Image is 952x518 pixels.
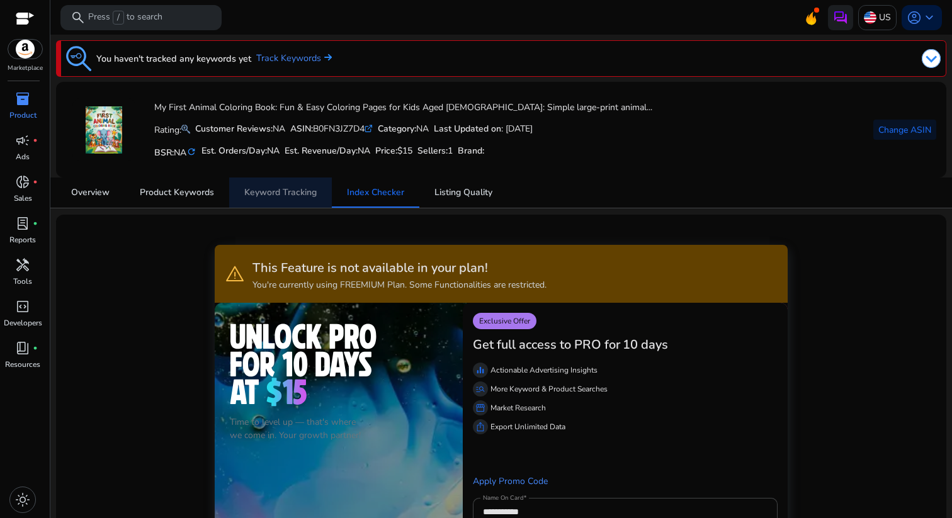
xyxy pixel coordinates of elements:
div: : [DATE] [434,122,533,135]
h4: My First Animal Coloring Book: Fun & Easy Coloring Pages for Kids Aged [DEMOGRAPHIC_DATA]: Simple... [154,103,652,113]
span: $15 [397,145,412,157]
h3: You haven't tracked any keywords yet [96,51,251,66]
img: dropdown-arrow.svg [922,49,941,68]
span: Product Keywords [140,188,214,197]
span: code_blocks [15,299,30,314]
h3: This Feature is not available in your plan! [252,261,547,276]
span: inventory_2 [15,91,30,106]
span: search [71,10,86,25]
p: Ads [16,151,30,162]
p: Tools [13,276,32,287]
span: manage_search [475,384,485,394]
p: Export Unlimited Data [490,421,565,432]
p: Resources [5,359,40,370]
p: US [879,6,891,28]
p: Developers [4,317,42,329]
div: NA [195,122,285,135]
p: Reports [9,234,36,245]
span: equalizer [475,365,485,375]
p: You're currently using FREEMIUM Plan. Some Functionalities are restricted. [252,278,547,291]
p: Market Research [490,402,546,414]
span: fiber_manual_record [33,179,38,184]
span: Index Checker [347,188,404,197]
span: Overview [71,188,110,197]
button: Change ASIN [873,120,936,140]
span: fiber_manual_record [33,138,38,143]
p: Exclusive Offer [473,313,536,329]
h5: BSR: [154,145,196,159]
p: Marketplace [8,64,43,73]
span: 1 [448,145,453,157]
span: campaign [15,133,30,148]
h5: : [458,146,484,157]
span: keyboard_arrow_down [922,10,937,25]
p: Sales [14,193,32,204]
span: NA [358,145,370,157]
p: More Keyword & Product Searches [490,383,608,395]
span: handyman [15,257,30,273]
p: Time to level up — that's where we come in. Your growth partner! [230,415,448,442]
span: storefront [475,403,485,413]
img: us.svg [864,11,876,24]
img: amazon.svg [8,40,42,59]
span: / [113,11,124,25]
img: 71uSGyGMKvL.jpg [81,106,128,154]
span: fiber_manual_record [33,346,38,351]
h5: Est. Orders/Day: [201,146,280,157]
b: Customer Reviews: [195,123,273,135]
p: Actionable Advertising Insights [490,364,598,376]
a: Apply Promo Code [473,475,548,487]
mat-icon: refresh [186,146,196,158]
span: Keyword Tracking [244,188,317,197]
span: NA [174,147,186,159]
span: Listing Quality [434,188,492,197]
a: Track Keywords [256,52,332,65]
b: Category: [378,123,416,135]
p: Press to search [88,11,162,25]
b: ASIN: [290,123,313,135]
span: Brand [458,145,482,157]
div: B0FN3JZ7D4 [290,122,373,135]
span: donut_small [15,174,30,189]
p: Product [9,110,37,121]
span: fiber_manual_record [33,221,38,226]
b: Last Updated on [434,123,501,135]
h5: Price: [375,146,412,157]
span: NA [267,145,280,157]
span: account_circle [907,10,922,25]
h3: 10 days [623,337,668,352]
span: ios_share [475,422,485,432]
h3: Get full access to PRO for [473,337,620,352]
span: warning [225,264,245,284]
div: NA [378,122,429,135]
h5: Est. Revenue/Day: [285,146,370,157]
img: keyword-tracking.svg [66,46,91,71]
p: Rating: [154,121,190,137]
mat-label: Name On Card [483,494,523,503]
img: arrow-right.svg [321,53,332,61]
span: Change ASIN [878,123,931,137]
span: lab_profile [15,216,30,231]
span: book_4 [15,341,30,356]
h5: Sellers: [417,146,453,157]
span: light_mode [15,492,30,507]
